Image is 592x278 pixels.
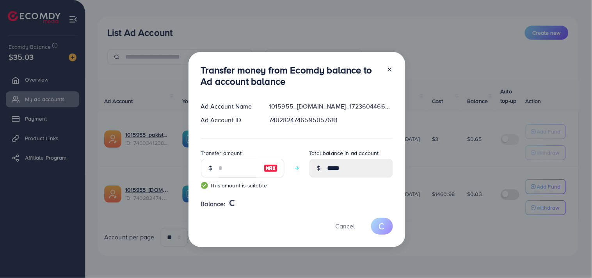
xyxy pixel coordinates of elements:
[195,102,263,111] div: Ad Account Name
[201,182,284,189] small: This amount is suitable
[326,218,365,235] button: Cancel
[201,149,242,157] label: Transfer amount
[263,116,399,125] div: 7402824746595057681
[201,200,226,208] span: Balance:
[201,182,208,189] img: guide
[559,243,586,272] iframe: Chat
[201,64,380,87] h3: Transfer money from Ecomdy balance to Ad account balance
[336,222,355,230] span: Cancel
[309,149,379,157] label: Total balance in ad account
[195,116,263,125] div: Ad Account ID
[264,164,278,173] img: image
[263,102,399,111] div: 1015955_[DOMAIN_NAME]_1723604466394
